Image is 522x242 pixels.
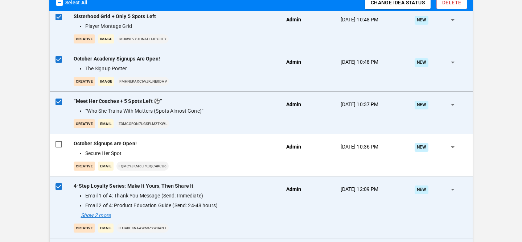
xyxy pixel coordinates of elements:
[341,143,379,151] p: [DATE] 10:36 PM
[74,224,95,233] p: creative
[286,16,301,24] p: Admin
[85,192,272,200] li: Email 1 of 4: Thank You Message (Send: Immediate)
[286,185,301,193] p: Admin
[85,107,272,115] li: “Who She Trains With Matters (Spots Almost Gone)”
[341,58,379,66] p: [DATE] 10:48 PM
[98,119,113,128] p: Email
[74,34,95,43] p: creative
[98,224,113,233] p: Email
[74,13,275,20] p: Sisterhood Grid + Only 5 Spots Left
[117,77,169,86] p: FMhnukAXC6VjkLne0DaV
[74,119,95,128] p: creative
[415,16,428,24] div: New
[98,162,113,171] p: Email
[415,143,428,151] div: New
[74,162,95,171] p: creative
[98,77,114,86] p: Image
[74,97,275,105] p: “Meet Her Coaches + 5 Spots Left ⚽”
[85,150,272,157] li: Secure Her Spot
[341,16,379,24] p: [DATE] 10:48 PM
[341,185,379,193] p: [DATE] 12:09 PM
[286,143,301,151] p: Admin
[85,202,272,209] li: Email 2 of 4: Product Education Guide (Send: 24-48 hours)
[81,212,111,219] p: Show 2 more
[74,140,275,147] p: October Signups are Open!
[117,34,169,43] p: MuXwf9YjhnahhjPy3Ify
[116,119,169,128] p: z3MCoRon7UGsFLMzTkwL
[116,224,169,233] p: LU34bck6aaW6xzyWBant
[286,101,301,108] p: Admin
[415,101,428,109] div: New
[415,185,428,194] div: New
[74,55,275,63] p: October Academy Signups Are Open!
[415,58,428,67] div: New
[85,65,272,72] li: The Signup Poster
[74,77,95,86] p: creative
[85,22,272,30] li: Player Montage Grid
[286,58,301,66] p: Admin
[74,182,275,190] p: 4-Step Loyalty Series: Make It Yours, Then Share It
[341,101,379,108] p: [DATE] 10:37 PM
[116,162,169,171] p: fQMcyJkM6lPk3QC4KcU6
[98,34,114,43] p: Image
